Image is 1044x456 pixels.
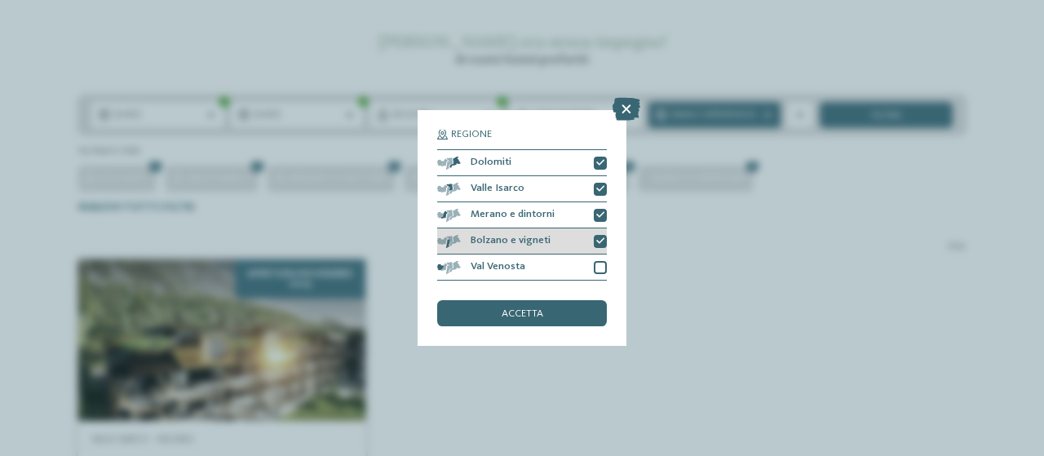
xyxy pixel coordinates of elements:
[502,309,543,320] span: accetta
[471,262,525,272] span: Val Venosta
[451,130,492,140] span: Regione
[471,157,511,168] span: Dolomiti
[471,210,555,220] span: Merano e dintorni
[471,236,551,246] span: Bolzano e vigneti
[471,184,524,194] span: Valle Isarco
